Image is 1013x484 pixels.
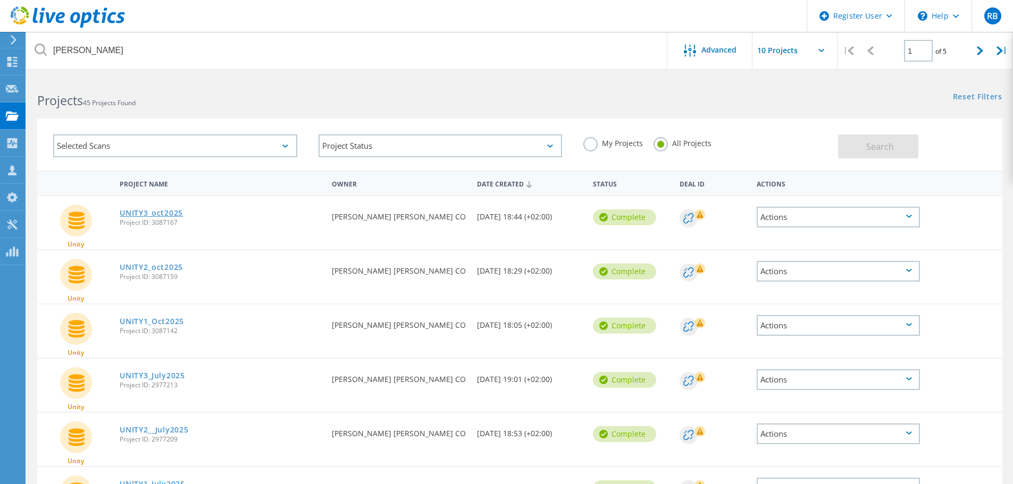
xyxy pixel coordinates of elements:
[593,264,656,279] div: Complete
[918,11,927,21] svg: \n
[472,413,588,448] div: [DATE] 18:53 (+02:00)
[472,304,588,339] div: [DATE] 18:05 (+02:00)
[757,261,920,282] div: Actions
[326,304,471,339] div: [PERSON_NAME] [PERSON_NAME] CO
[583,137,643,147] label: My Projects
[53,134,297,157] div: Selected Scans
[120,372,185,379] a: UNITY3_July2025
[472,250,588,285] div: [DATE] 18:29 (+02:00)
[326,196,471,231] div: [PERSON_NAME] [PERSON_NAME] CO
[120,436,321,443] span: Project ID: 2977209
[588,173,674,193] div: Status
[37,92,83,109] b: Projects
[757,315,920,336] div: Actions
[68,295,84,302] span: Unity
[120,219,321,226] span: Project ID: 3087167
[68,458,84,464] span: Unity
[114,173,326,193] div: Project Name
[593,318,656,334] div: Complete
[326,250,471,285] div: [PERSON_NAME] [PERSON_NAME] CO
[701,46,736,54] span: Advanced
[472,359,588,394] div: [DATE] 19:01 (+02:00)
[654,137,711,147] label: All Projects
[757,207,920,227] div: Actions
[674,173,751,193] div: Deal Id
[83,98,136,107] span: 45 Projects Found
[757,369,920,390] div: Actions
[757,423,920,444] div: Actions
[991,32,1013,70] div: |
[319,134,563,157] div: Project Status
[593,426,656,442] div: Complete
[326,173,471,193] div: Owner
[120,426,188,434] a: UNITY2__July2025
[68,404,84,410] span: Unity
[593,209,656,225] div: Complete
[120,382,321,388] span: Project ID: 2977213
[935,47,947,56] span: of 5
[120,328,321,334] span: Project ID: 3087142
[953,93,1002,102] a: Reset Filters
[866,141,894,152] span: Search
[68,350,84,356] span: Unity
[838,134,918,158] button: Search
[120,318,184,325] a: UNITY1_Oct2025
[472,173,588,193] div: Date Created
[326,359,471,394] div: [PERSON_NAME] [PERSON_NAME] CO
[120,274,321,280] span: Project ID: 3087159
[751,173,925,193] div: Actions
[326,413,471,448] div: [PERSON_NAME] [PERSON_NAME] CO
[11,22,125,30] a: Live Optics Dashboard
[120,209,183,217] a: UNITY3_oct2025
[472,196,588,231] div: [DATE] 18:44 (+02:00)
[68,241,84,248] span: Unity
[593,372,656,388] div: Complete
[838,32,859,70] div: |
[120,264,183,271] a: UNITY2_oct2025
[27,32,668,69] input: Search projects by name, owner, ID, company, etc
[987,12,998,20] span: RB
